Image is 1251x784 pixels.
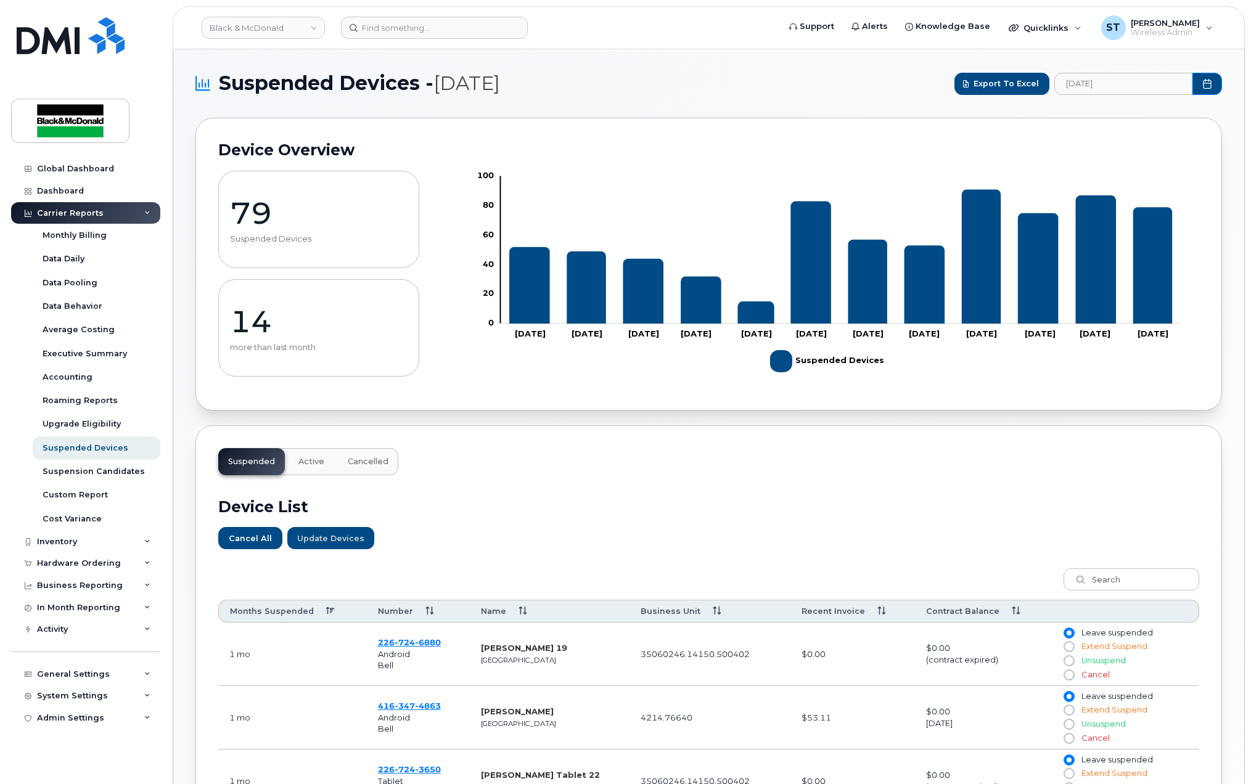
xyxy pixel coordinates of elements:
span: Bell [378,724,393,733]
input: Unsuspend [1064,656,1073,666]
tspan: 0 [488,318,494,328]
span: Cancel [1081,670,1110,679]
th: Contract Balance: activate to sort column ascending [915,600,1052,623]
span: 226 [378,637,441,647]
button: Update Devices [287,527,374,549]
span: Suspended Devices - [219,71,500,96]
g: Suspended Devices [770,345,884,377]
tspan: [DATE] [966,329,997,338]
span: Android [378,713,410,722]
tspan: [DATE] [1138,329,1169,338]
span: 4863 [415,701,441,711]
g: Legend [770,345,884,377]
a: 2267243650 [378,764,441,774]
input: archived_billing_data [1054,73,1192,95]
input: Leave suspended [1064,692,1073,701]
th: Number: activate to sort column ascending [367,600,470,623]
p: Suspended Devices [230,234,408,244]
tspan: 40 [483,259,494,269]
g: Suspended Devices [509,190,1172,324]
span: Active [298,457,324,467]
span: Update Devices [297,533,364,544]
small: [GEOGRAPHIC_DATA] [481,656,556,664]
span: 416 [378,701,441,711]
span: Android [378,649,410,659]
span: Bell [378,660,393,670]
td: August 27, 2025 02:26 [218,623,367,686]
span: 724 [395,764,415,774]
span: Extend Suspend [1081,642,1147,651]
td: $0.00 [915,686,1052,749]
span: Unsuspend [1081,719,1126,729]
div: [DATE] [926,717,1041,729]
strong: [PERSON_NAME] [481,706,554,716]
td: 4214.76640 [630,686,790,749]
p: more than last month [230,343,408,353]
g: Chart [477,171,1181,378]
tspan: [DATE] [681,329,712,338]
input: Extend Suspend [1064,642,1073,651]
span: 3650 [415,764,441,774]
tspan: 60 [483,229,494,239]
button: Cancel All [218,527,282,549]
input: Extend Suspend [1064,705,1073,715]
input: Search [1064,568,1199,590]
small: [GEOGRAPHIC_DATA] [481,719,556,728]
span: Extend Suspend [1081,705,1147,714]
button: Choose Date [1192,73,1222,95]
span: 6880 [415,637,441,647]
td: $53.11 [790,686,915,749]
span: 226 [378,764,441,774]
a: 2267246880 [378,637,441,647]
tspan: [DATE] [796,329,827,338]
span: [DATE] [433,71,500,95]
tspan: [DATE] [741,329,772,338]
p: 79 [230,195,408,232]
span: Leave suspended [1081,628,1153,637]
span: Leave suspended [1081,755,1153,764]
th: Business Unit: activate to sort column ascending [630,600,790,623]
tspan: 20 [483,288,494,298]
th: Recent Invoice: activate to sort column ascending [790,600,915,623]
p: 14 [230,303,408,340]
input: Leave suspended [1064,628,1073,638]
button: Export to Excel [954,73,1049,95]
tspan: [DATE] [853,329,884,338]
span: Unsuspend [1081,656,1126,665]
tspan: [DATE] [1080,329,1110,338]
th: Months Suspended: activate to sort column descending [218,600,367,623]
h2: Device List [218,497,1199,516]
span: Cancelled [348,457,388,467]
td: August 27, 2025 02:26 [218,686,367,749]
tspan: [DATE] [571,329,602,338]
tspan: 80 [483,200,494,210]
a: 4163474863 [378,701,441,711]
tspan: [DATE] [628,329,659,338]
tspan: [DATE] [1025,329,1056,338]
span: Export to Excel [974,78,1039,89]
input: Cancel [1064,733,1073,743]
tspan: 100 [477,171,494,181]
input: Unsuspend [1064,719,1073,729]
h2: Device Overview [218,141,1199,159]
input: Leave suspended [1064,755,1073,765]
tspan: [DATE] [909,329,940,338]
span: 347 [395,701,415,711]
span: Leave suspended [1081,692,1153,701]
span: Extend Suspend [1081,769,1147,778]
th: Name: activate to sort column ascending [470,600,630,623]
div: (contract expired) [926,654,1041,666]
td: 35060246.14150.500402 [630,623,790,686]
td: $0.00 [915,623,1052,686]
span: Cancel [1081,733,1110,743]
span: Cancel All [229,533,272,544]
span: 724 [395,637,415,647]
strong: [PERSON_NAME] Tablet 22 [481,770,600,780]
tspan: [DATE] [515,329,546,338]
input: Cancel [1064,670,1073,680]
input: Extend Suspend [1064,769,1073,778]
strong: [PERSON_NAME] 19 [481,643,567,653]
td: $0.00 [790,623,915,686]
